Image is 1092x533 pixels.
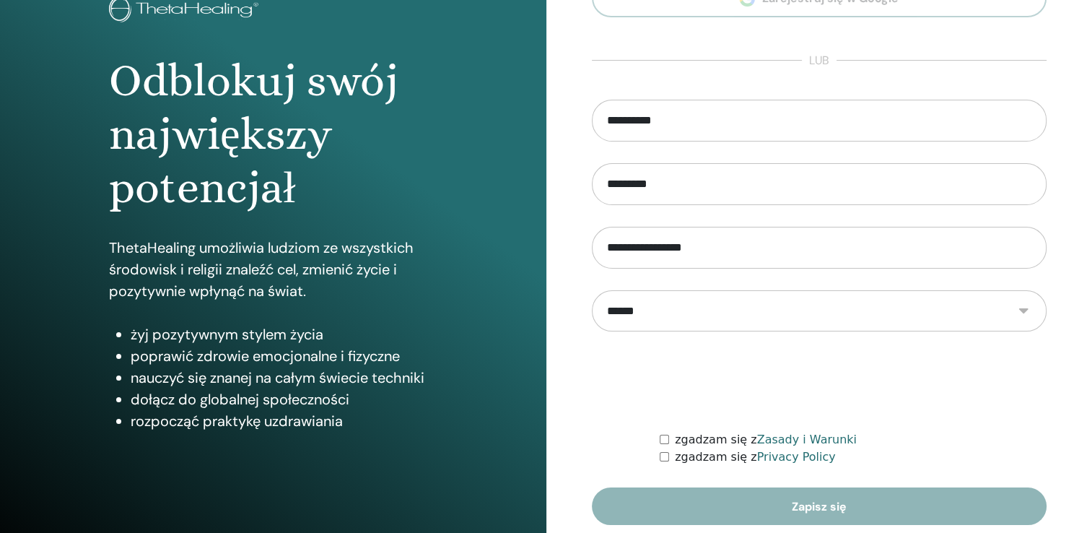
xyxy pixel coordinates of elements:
li: rozpocząć praktykę uzdrawiania [131,410,437,432]
li: nauczyć się znanej na całym świecie techniki [131,367,437,389]
a: Zasady i Warunki [757,433,857,446]
h1: Odblokuj swój największy potencjał [109,54,437,215]
p: ThetaHealing umożliwia ludziom ze wszystkich środowisk i religii znaleźć cel, zmienić życie i poz... [109,237,437,302]
li: poprawić zdrowie emocjonalne i fizyczne [131,345,437,367]
label: zgadzam się z [675,431,857,448]
li: żyj pozytywnym stylem życia [131,324,437,345]
span: lub [802,52,837,69]
iframe: reCAPTCHA [709,353,929,409]
a: Privacy Policy [757,450,836,464]
label: zgadzam się z [675,448,836,466]
li: dołącz do globalnej społeczności [131,389,437,410]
